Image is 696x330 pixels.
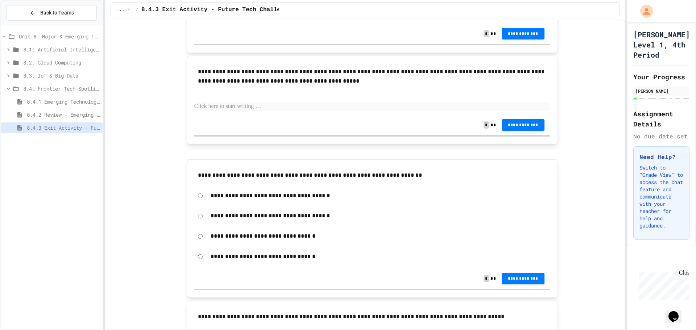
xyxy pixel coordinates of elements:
span: 8.4.2 Review - Emerging Technologies: Shaping Our Digital Future [27,111,100,118]
iframe: chat widget [666,301,689,323]
span: 8.1: Artificial Intelligence Basics [23,46,100,53]
h1: [PERSON_NAME] Level 1, 4th Period [633,29,690,60]
span: 8.4.3 Exit Activity - Future Tech Challenge [27,124,100,131]
span: / [136,7,138,13]
span: 8.4: Frontier Tech Spotlight [23,85,100,92]
h3: Need Help? [639,153,683,161]
p: Switch to "Grade View" to access the chat feature and communicate with your teacher for help and ... [639,164,683,229]
h2: Your Progress [633,72,689,82]
span: 8.4.3 Exit Activity - Future Tech Challenge [141,5,291,14]
span: / [128,7,130,13]
div: No due date set [633,132,689,141]
div: My Account [633,3,655,20]
span: 8.3: IoT & Big Data [23,72,100,79]
span: 8.4.1 Emerging Technologies: Shaping Our Digital Future [27,98,100,105]
div: [PERSON_NAME] [635,88,687,94]
span: ... [117,7,125,13]
iframe: chat widget [636,270,689,300]
span: 8.2: Cloud Computing [23,59,100,66]
span: Back to Teams [40,9,74,17]
div: Chat with us now!Close [3,3,50,46]
span: Unit 8: Major & Emerging Technologies [19,33,100,40]
h2: Assignment Details [633,109,689,129]
button: Back to Teams [7,5,97,21]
